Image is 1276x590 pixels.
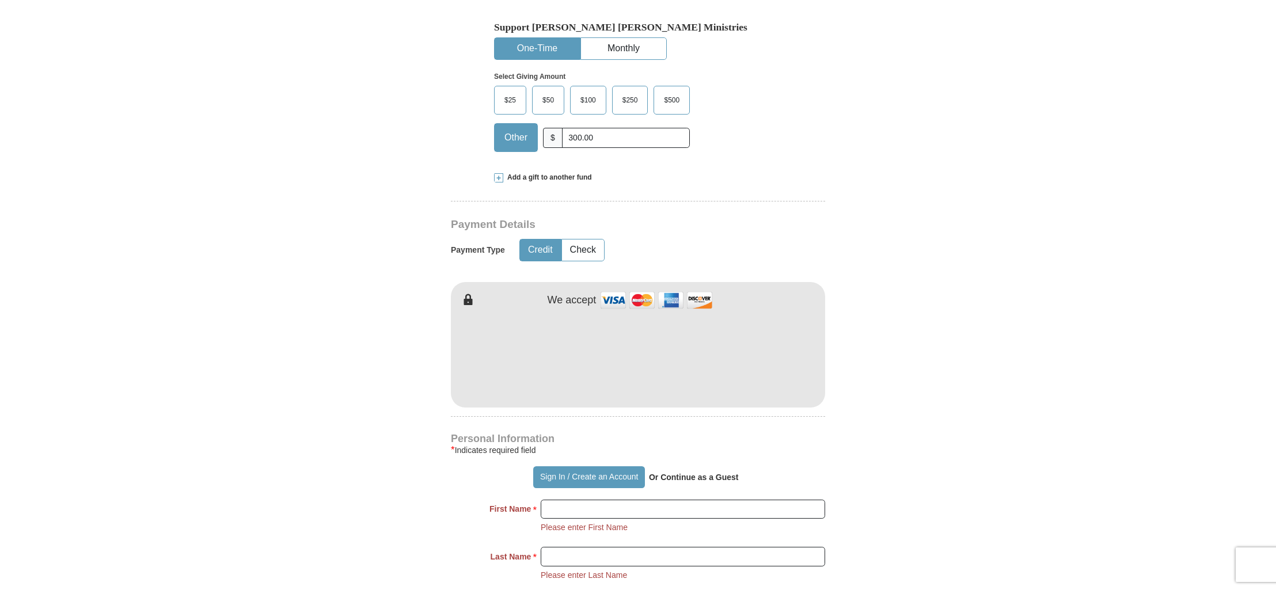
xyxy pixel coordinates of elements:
span: Other [499,129,533,146]
span: $500 [658,92,685,109]
span: $250 [617,92,644,109]
h5: Support [PERSON_NAME] [PERSON_NAME] Ministries [494,21,782,33]
h4: Personal Information [451,434,825,443]
span: $25 [499,92,522,109]
h3: Payment Details [451,218,745,231]
span: $50 [537,92,560,109]
span: $ [543,128,563,148]
strong: Or Continue as a Guest [649,473,739,482]
span: $100 [575,92,602,109]
input: Other Amount [562,128,690,148]
img: credit cards accepted [599,288,714,313]
button: One-Time [495,38,580,59]
strong: First Name [489,501,531,517]
li: Please enter Last Name [541,569,627,581]
button: Monthly [581,38,666,59]
div: Indicates required field [451,443,825,457]
h5: Payment Type [451,245,505,255]
h4: We accept [548,294,597,307]
span: Add a gift to another fund [503,173,592,182]
button: Check [562,239,604,261]
li: Please enter First Name [541,522,628,533]
button: Sign In / Create an Account [533,466,644,488]
strong: Last Name [491,549,531,565]
button: Credit [520,239,561,261]
strong: Select Giving Amount [494,73,565,81]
